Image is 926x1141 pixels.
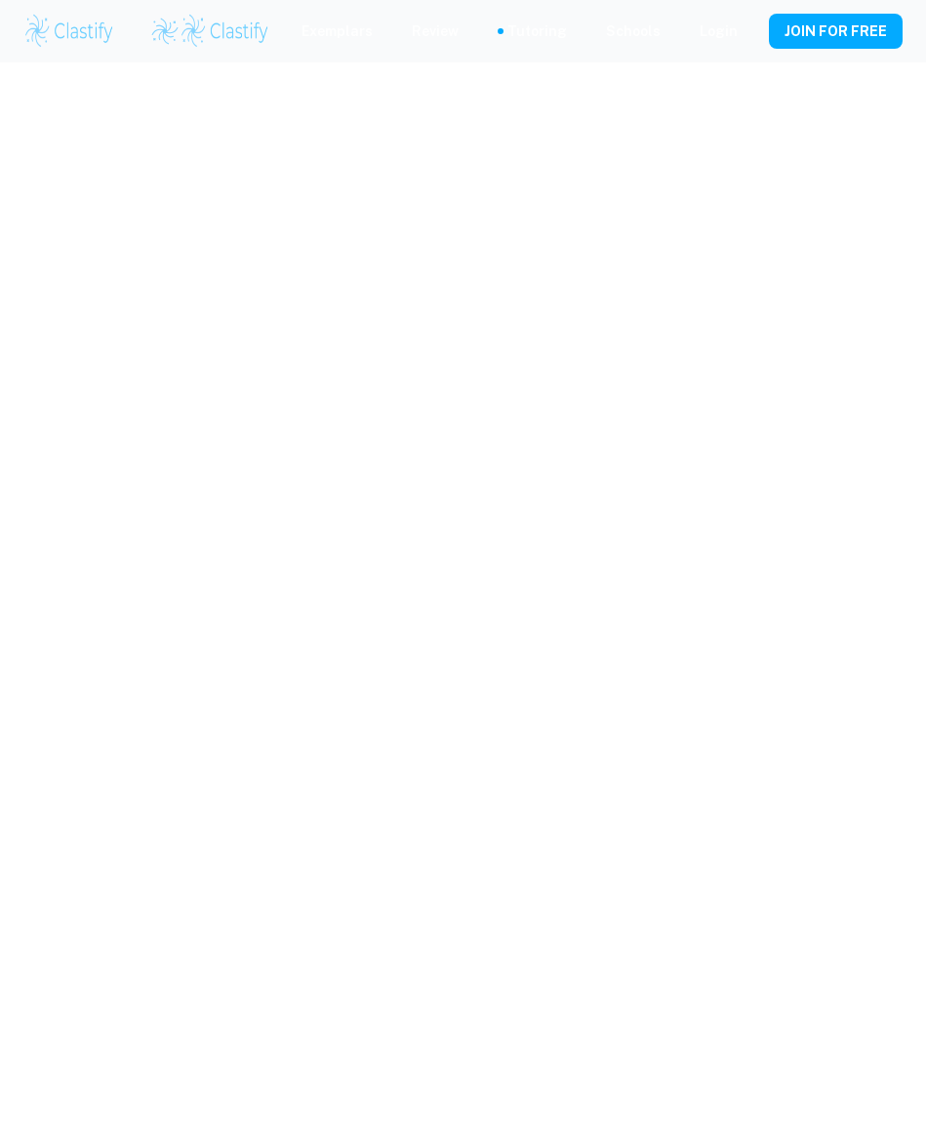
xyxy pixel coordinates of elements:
button: JOIN FOR FREE [769,14,903,49]
a: Schools [606,20,661,42]
a: Clastify logo [139,17,180,46]
p: Exemplars [302,20,373,42]
img: Clastify logo [150,17,180,46]
a: Tutoring [507,20,567,42]
img: Clastify logo [180,12,271,51]
img: Clastify logo [23,12,115,51]
p: Review [412,20,459,42]
a: Login [700,20,738,42]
